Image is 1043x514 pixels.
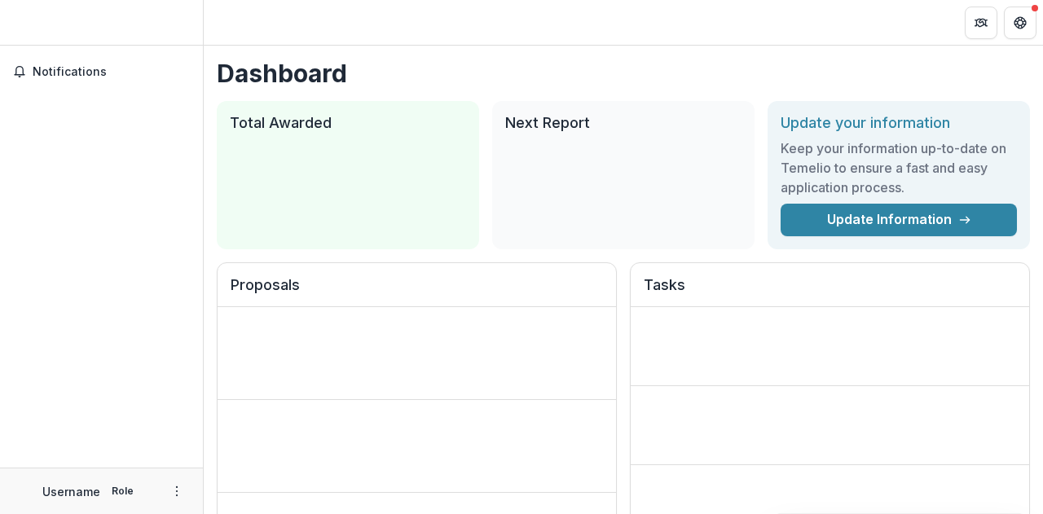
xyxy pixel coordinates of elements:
[505,114,742,132] h2: Next Report
[644,276,1016,307] h2: Tasks
[781,114,1017,132] h2: Update your information
[1004,7,1036,39] button: Get Help
[231,276,603,307] h2: Proposals
[217,59,1030,88] h1: Dashboard
[965,7,997,39] button: Partners
[42,483,100,500] p: Username
[781,204,1017,236] a: Update Information
[107,484,139,499] p: Role
[33,65,190,79] span: Notifications
[230,114,466,132] h2: Total Awarded
[781,138,1017,197] h3: Keep your information up-to-date on Temelio to ensure a fast and easy application process.
[167,481,187,501] button: More
[7,59,196,85] button: Notifications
